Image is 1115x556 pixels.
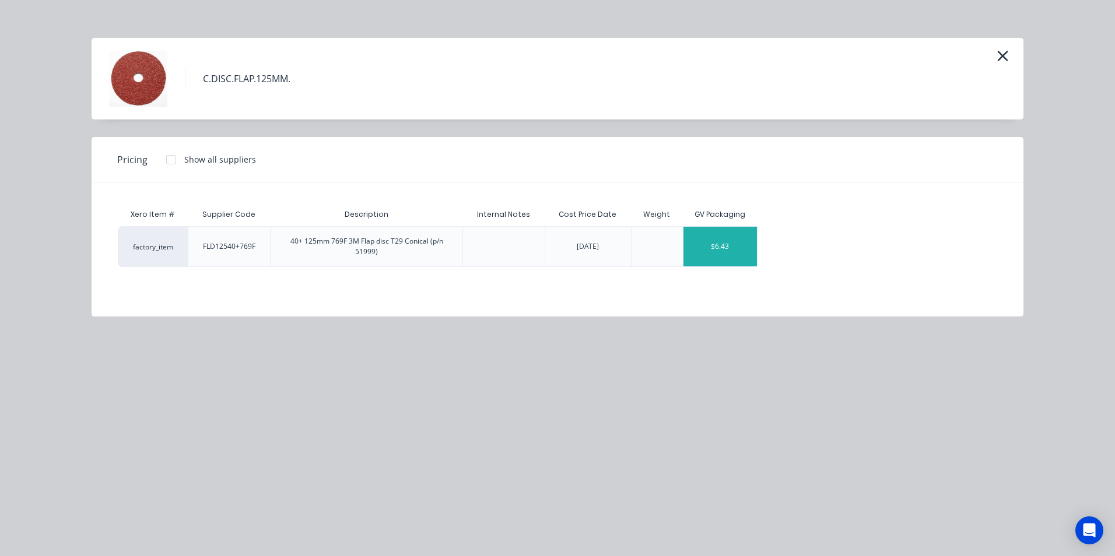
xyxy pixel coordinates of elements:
[193,200,265,229] div: Supplier Code
[468,200,539,229] div: Internal Notes
[549,200,626,229] div: Cost Price Date
[577,241,599,252] div: [DATE]
[203,241,255,252] div: FLD12540+769F
[118,203,188,226] div: Xero Item #
[203,72,290,86] div: C.DISC.FLAP.125MM.
[184,153,256,166] div: Show all suppliers
[118,226,188,267] div: factory_item
[695,209,745,220] div: GV Packaging
[117,153,148,167] span: Pricing
[109,50,167,108] img: C.DISC.FLAP.125MM.
[1075,516,1103,544] div: Open Intercom Messenger
[280,236,453,257] div: 40+ 125mm 769F 3M Flap disc T29 Conical (p/n 51999)
[335,200,398,229] div: Description
[634,200,679,229] div: Weight
[683,227,757,266] div: $6.43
